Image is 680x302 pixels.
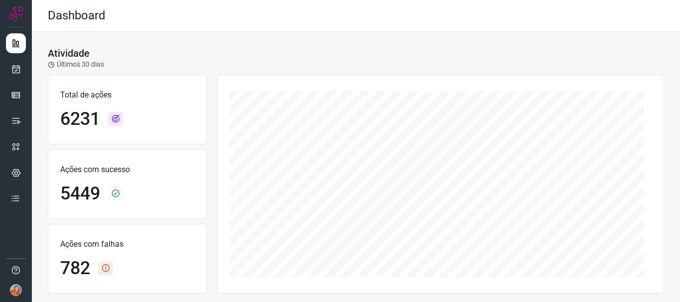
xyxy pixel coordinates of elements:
[48,8,106,23] h2: Dashboard
[8,6,23,21] img: Logo
[60,108,100,130] h1: 6231
[60,238,195,250] p: Ações com falhas
[60,183,100,204] h1: 5449
[48,47,90,59] h3: Atividade
[60,89,195,101] p: Total de ações
[48,59,104,70] p: Últimos 30 dias
[60,258,90,279] h1: 782
[60,164,195,176] p: Ações com sucesso
[10,284,22,296] img: 681ab8f685b66ca57f3a660e5c1a98a7.jpeg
